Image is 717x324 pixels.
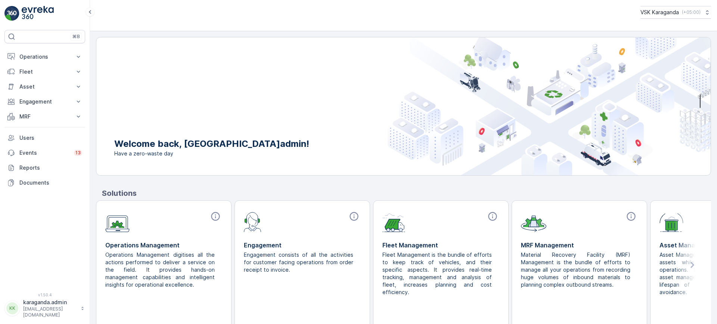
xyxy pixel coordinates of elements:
[521,211,546,232] img: module-icon
[640,6,711,19] button: VSK Karaganda(+05:00)
[102,188,711,199] p: Solutions
[640,9,679,16] p: VSK Karaganda
[659,211,683,232] img: module-icon
[23,306,77,318] p: [EMAIL_ADDRESS][DOMAIN_NAME]
[4,64,85,79] button: Fleet
[4,130,85,145] a: Users
[19,68,70,75] p: Fleet
[72,34,80,40] p: ⌘B
[4,175,85,190] a: Documents
[4,94,85,109] button: Engagement
[521,251,632,288] p: Material Recovery Facility (MRF) Management is the bundle of efforts to manage all your operation...
[23,299,77,306] p: karaganda.admin
[19,53,70,61] p: Operations
[682,9,701,15] p: ( +05:00 )
[244,211,261,232] img: module-icon
[388,37,711,175] img: city illustration
[244,241,361,250] p: Engagement
[4,293,85,297] span: v 1.50.4
[114,138,309,150] p: Welcome back, [GEOGRAPHIC_DATA]admin!
[114,150,309,157] span: Have a zero-waste day
[382,211,405,232] img: module-icon
[19,113,70,120] p: MRF
[4,79,85,94] button: Asset
[244,251,355,274] p: Engagement consists of all the activities for customer facing operations from order receipt to in...
[4,145,85,160] a: Events13
[105,241,222,250] p: Operations Management
[19,164,82,172] p: Reports
[382,251,493,296] p: Fleet Management is the bundle of efforts to keep track of vehicles, and their specific aspects. ...
[19,83,70,90] p: Asset
[19,134,82,142] p: Users
[105,211,130,232] img: module-icon
[19,179,82,186] p: Documents
[22,6,54,21] img: logo_light-DOdMpM7g.png
[4,109,85,124] button: MRF
[4,160,85,175] a: Reports
[75,150,81,156] p: 13
[6,302,18,314] div: KK
[19,149,69,157] p: Events
[4,49,85,64] button: Operations
[4,6,19,21] img: logo
[382,241,499,250] p: Fleet Management
[105,251,216,288] p: Operations Management digitises all the actions performed to deliver a service on the field. It p...
[4,299,85,318] button: KKkaraganda.admin[EMAIL_ADDRESS][DOMAIN_NAME]
[521,241,638,250] p: MRF Management
[19,98,70,105] p: Engagement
